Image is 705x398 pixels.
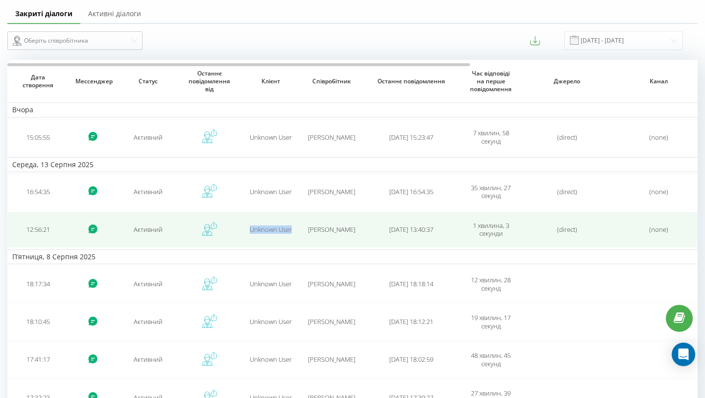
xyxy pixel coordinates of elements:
[308,187,355,196] span: [PERSON_NAME]
[80,4,149,24] a: Активні діалоги
[530,36,540,46] button: Експортувати повідомлення
[389,133,433,142] span: [DATE] 15:23:47
[460,266,521,302] td: 12 хвилин, 28 секунд
[7,120,69,155] td: 15:05:55
[117,212,179,248] td: Активний
[460,304,521,340] td: 19 хвилин, 17 секунд
[557,225,577,234] span: (direct)
[250,355,292,364] span: Unknown User
[125,77,171,85] span: Статус
[75,77,111,85] span: Мессенджер
[389,317,433,326] span: [DATE] 18:12:21
[460,212,521,248] td: 1 хвилина, 3 секунди
[460,174,521,210] td: 35 хвилин, 27 секунд
[250,279,292,288] span: Unknown User
[117,120,179,155] td: Активний
[622,77,695,85] span: Канал
[672,343,695,366] div: Open Intercom Messenger
[460,342,521,377] td: 48 хвилин, 45 секунд
[7,4,80,24] a: Закриті діалоги
[308,77,355,85] span: Співробітник
[250,317,292,326] span: Unknown User
[468,70,514,93] span: Час відповіді на перше повідомлення
[649,133,668,142] span: (none)
[15,74,61,89] span: Дата створення
[460,120,521,155] td: 7 хвилин, 58 секунд
[250,133,292,142] span: Unknown User
[308,279,355,288] span: [PERSON_NAME]
[308,317,355,326] span: [PERSON_NAME]
[7,174,69,210] td: 16:54:35
[389,279,433,288] span: [DATE] 18:18:14
[308,355,355,364] span: [PERSON_NAME]
[186,70,233,93] span: Останнє повідомлення від
[117,266,179,302] td: Активний
[117,174,179,210] td: Активний
[557,187,577,196] span: (direct)
[557,133,577,142] span: (direct)
[250,225,292,234] span: Unknown User
[7,212,69,248] td: 12:56:21
[530,77,604,85] span: Джерело
[372,77,451,85] span: Останнє повідомлення
[7,266,69,302] td: 18:17:34
[7,342,69,377] td: 17:41:17
[308,225,355,234] span: [PERSON_NAME]
[117,342,179,377] td: Активний
[250,187,292,196] span: Unknown User
[117,304,179,340] td: Активний
[389,187,433,196] span: [DATE] 16:54:35
[13,35,129,47] div: Оберіть співробітника
[7,304,69,340] td: 18:10:45
[389,355,433,364] span: [DATE] 18:02:59
[649,187,668,196] span: (none)
[649,225,668,234] span: (none)
[247,77,294,85] span: Клієнт
[389,225,433,234] span: [DATE] 13:40:37
[308,133,355,142] span: [PERSON_NAME]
